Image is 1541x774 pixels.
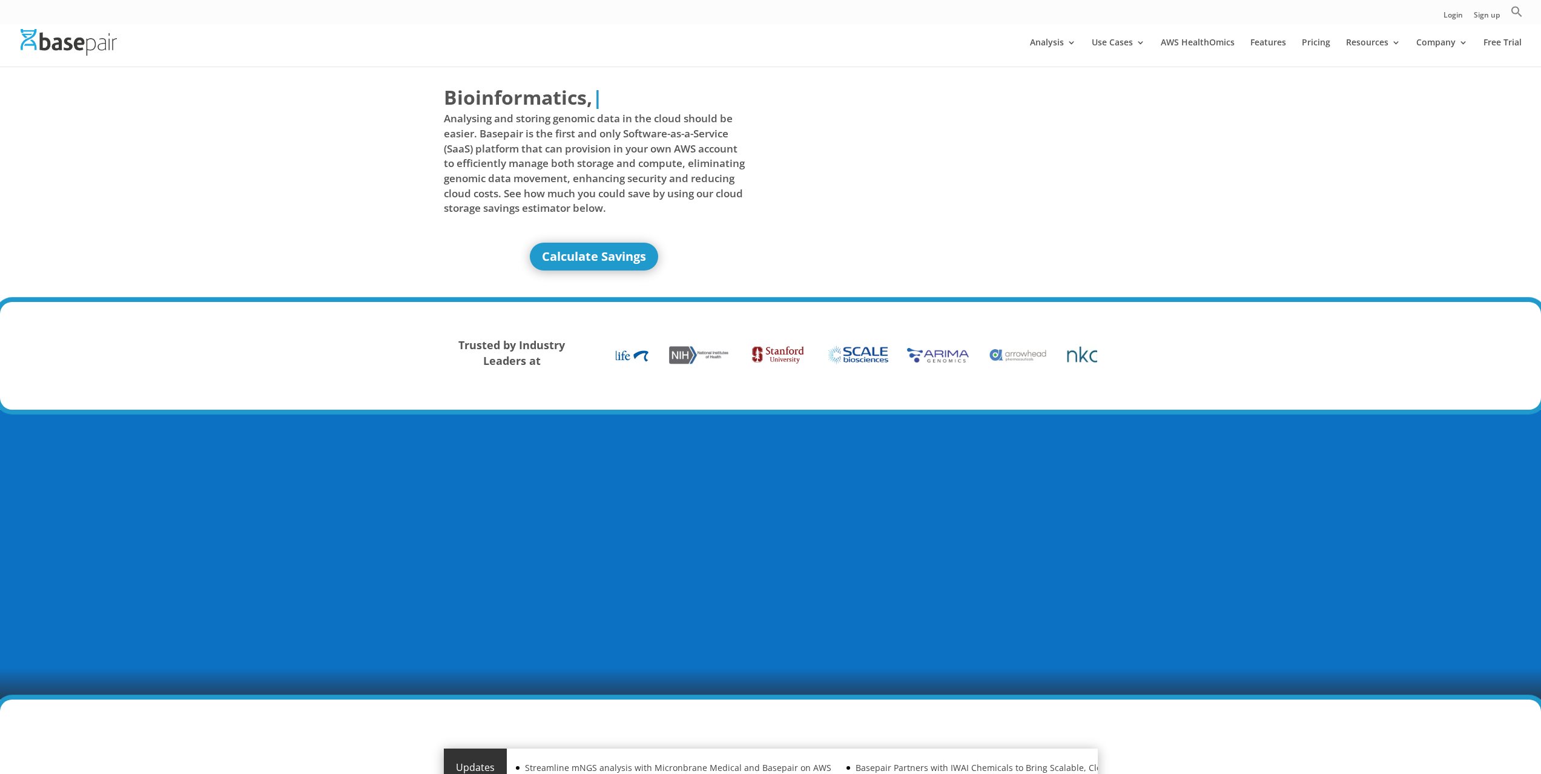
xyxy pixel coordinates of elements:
a: Use Cases [1092,38,1145,67]
a: Pricing [1302,38,1330,67]
a: AWS HealthOmics [1161,38,1235,67]
img: Basepair [21,29,117,55]
svg: Search [1511,5,1523,18]
span: | [592,84,603,110]
a: Company [1416,38,1468,67]
a: Free Trial [1483,38,1522,67]
span: Analysing and storing genomic data in the cloud should be easier. Basepair is the first and only ... [444,111,745,215]
a: Resources [1346,38,1401,67]
a: Calculate Savings [530,243,658,271]
a: Login [1444,11,1463,24]
span: Bioinformatics, [444,84,592,111]
a: Search Icon Link [1511,5,1523,24]
a: Features [1250,38,1286,67]
iframe: Basepair - NGS Analysis Simplified [780,84,1081,253]
strong: Trusted by Industry Leaders at [458,338,565,368]
a: Analysis [1030,38,1076,67]
a: Sign up [1474,11,1500,24]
